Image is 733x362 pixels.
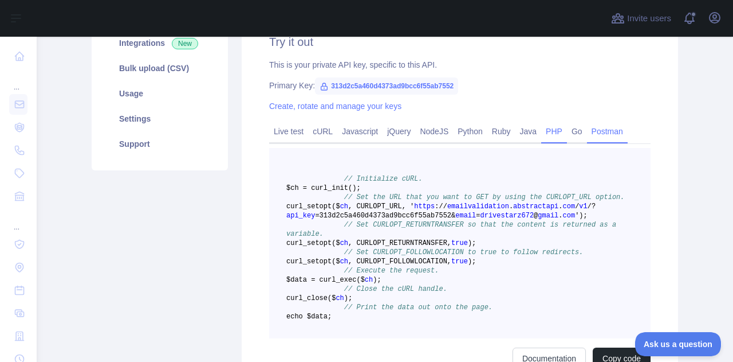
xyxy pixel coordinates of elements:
[308,122,337,141] a: cURL
[340,203,348,211] span: ch
[592,203,596,211] span: ?
[303,239,340,247] span: _setopt($
[105,131,214,157] a: Support
[435,203,439,211] span: :
[588,203,592,211] span: /
[627,12,671,25] span: Invite users
[336,294,344,302] span: ch
[337,122,383,141] a: Javascript
[286,258,303,266] span: curl
[105,56,214,81] a: Bulk upload (CSV)
[515,122,542,141] a: Java
[451,239,468,247] span: true
[415,122,453,141] a: NodeJS
[269,34,651,50] h2: Try it out
[635,332,722,356] iframe: Toggle Customer Support
[453,122,487,141] a: Python
[340,239,348,247] span: ch
[468,258,472,266] span: )
[269,59,651,71] div: This is your private API key, specific to this API.
[476,212,480,220] span: =
[344,248,584,256] span: // Set CURLOPT_FOLLOWLOCATION to true to follow redirects.
[286,294,303,302] span: curl
[344,303,492,312] span: // Print the data out onto the page.
[609,9,673,28] button: Invite users
[472,239,476,247] span: ;
[579,203,587,211] span: v1
[328,184,356,192] span: _init()
[455,212,476,220] span: email
[365,276,373,284] span: ch
[269,102,401,111] a: Create, rotate and manage your keys
[269,80,651,91] div: Primary Key:
[472,258,476,266] span: ;
[541,122,567,141] a: PHP
[356,184,360,192] span: ;
[538,212,558,220] span: gmail
[348,203,414,211] span: , CURLOPT_URL, '
[9,69,27,92] div: ...
[105,106,214,131] a: Settings
[487,122,515,141] a: Ruby
[105,81,214,106] a: Usage
[575,203,579,211] span: /
[286,276,336,284] span: $data = curl
[303,203,340,211] span: _setopt($
[468,239,472,247] span: )
[563,212,576,220] span: com
[105,30,214,56] a: Integrations New
[172,38,198,49] span: New
[344,285,447,293] span: // Close the cURL handle.
[587,122,628,141] a: Postman
[344,294,348,302] span: )
[303,294,336,302] span: _close($
[513,203,558,211] span: abstractapi
[286,313,332,321] span: echo $data;
[348,239,451,247] span: , CURLOPT_RETURNTRANSFER,
[563,203,576,211] span: com
[383,122,415,141] a: jQuery
[344,193,625,201] span: // Set the URL that you want to GET by using the CURLOPT_URL option.
[303,258,340,266] span: _setopt($
[286,203,303,211] span: curl
[447,203,509,211] span: emailvalidation
[414,203,435,211] span: https
[558,203,562,211] span: .
[567,122,587,141] a: Go
[344,267,439,275] span: // Execute the request.
[443,203,447,211] span: /
[584,212,588,220] span: ;
[9,209,27,232] div: ...
[344,175,423,183] span: // Initialize cURL.
[509,203,513,211] span: .
[348,294,352,302] span: ;
[269,122,308,141] a: Live test
[373,276,377,284] span: )
[534,212,538,220] span: @
[336,276,364,284] span: _exec($
[451,258,468,266] span: true
[575,212,583,220] span: ')
[480,212,534,220] span: drivestarz672
[286,212,315,220] span: api_key
[377,276,381,284] span: ;
[315,77,458,95] span: 313d2c5a460d4373ad9bcc6f55ab7552
[286,184,328,192] span: $ch = curl
[348,258,451,266] span: , CURLOPT_FOLLOWLOCATION,
[286,221,620,238] span: // Set CURLOPT_RETURNTRANSFER so that the content is returned as a variable.
[558,212,562,220] span: .
[340,258,348,266] span: ch
[315,212,455,220] span: =313d2c5a460d4373ad9bcc6f55ab7552&
[439,203,443,211] span: /
[286,239,303,247] span: curl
